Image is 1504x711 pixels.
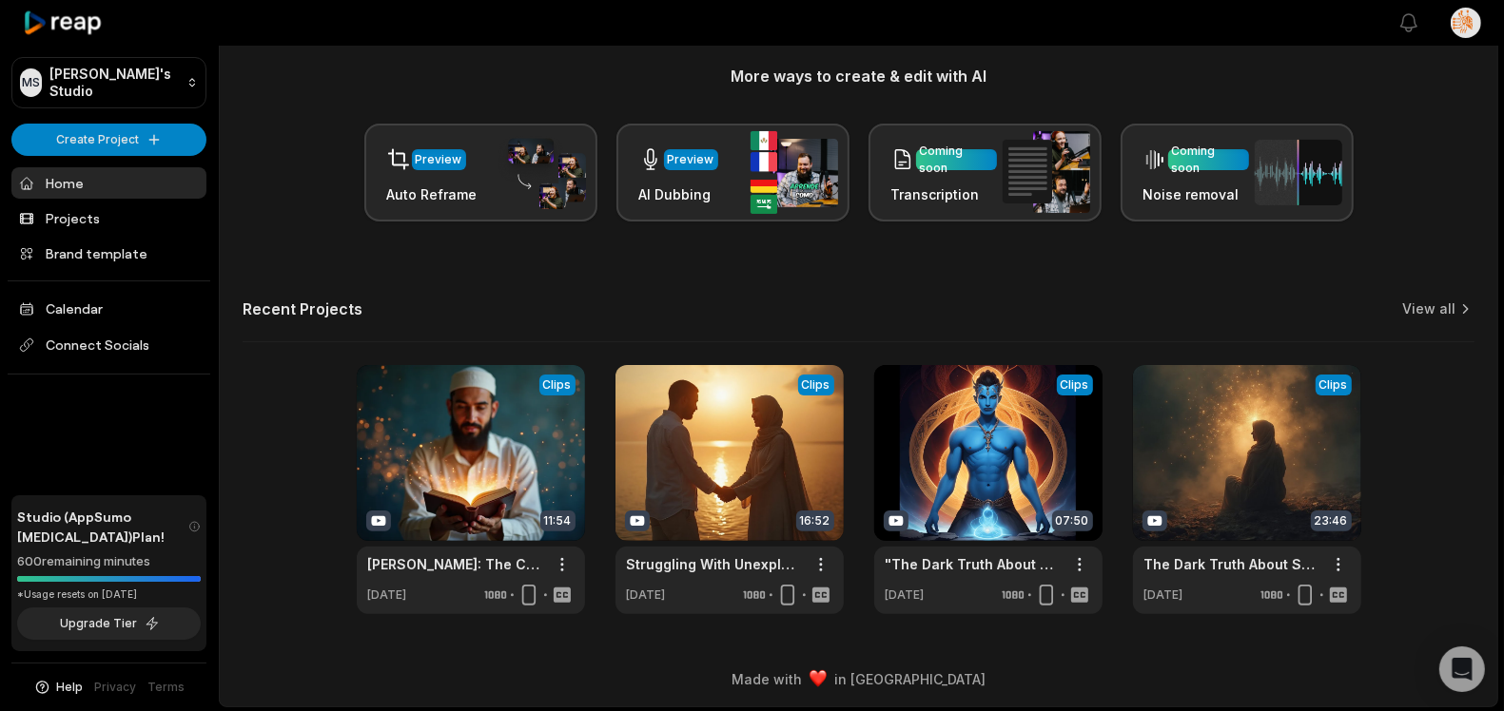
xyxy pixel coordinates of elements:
[1172,143,1245,177] div: Coming soon
[387,184,478,204] h3: Auto Reframe
[368,554,543,574] a: [PERSON_NAME]: The Complete Guide to [DEMOGRAPHIC_DATA] Spiritual Healing Traditions & Practices
[810,670,827,687] img: heart emoji
[95,679,137,696] a: Privacy
[1402,299,1455,318] a: View all
[11,238,206,269] a: Brand template
[920,143,993,177] div: Coming soon
[11,167,206,199] a: Home
[17,607,201,640] button: Upgrade Tier
[243,299,362,318] h2: Recent Projects
[1143,184,1249,204] h3: Noise removal
[1439,646,1485,692] div: Open Intercom Messenger
[416,151,462,168] div: Preview
[1255,140,1342,205] img: noise_removal.png
[17,507,188,547] span: Studio (AppSumo [MEDICAL_DATA]) Plan!
[243,65,1475,87] h3: More ways to create & edit with AI
[11,124,206,156] button: Create Project
[11,202,206,234] a: Projects
[17,552,201,571] div: 600 remaining minutes
[237,669,1480,689] div: Made with in [GEOGRAPHIC_DATA]
[20,68,42,97] div: MS
[751,131,838,214] img: ai_dubbing.png
[17,587,201,602] div: *Usage resets on [DATE]
[57,679,84,696] span: Help
[49,66,179,100] p: [PERSON_NAME]'s Studio
[1144,554,1319,574] a: The Dark Truth About Spiritual Attacks That Nobody Wants To Talk About | Signs, Protection & Healing
[886,554,1061,574] a: "The Dark Truth About Djinn Dependency: Can Even Pious Spiritual Entities Harm Your Life?"
[668,151,714,168] div: Preview
[498,136,586,210] img: auto_reframe.png
[148,679,186,696] a: Terms
[11,293,206,324] a: Calendar
[11,328,206,362] span: Connect Socials
[627,554,802,574] a: Struggling With Unexplained [MEDICAL_DATA]? The Spiritual Root You’re Overlooking
[1003,131,1090,213] img: transcription.png
[891,184,997,204] h3: Transcription
[33,679,84,696] button: Help
[639,184,718,204] h3: AI Dubbing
